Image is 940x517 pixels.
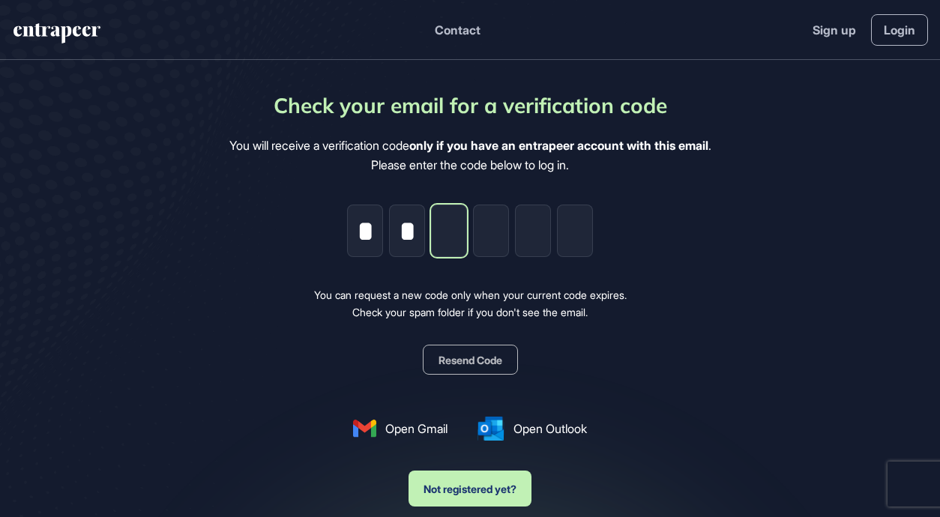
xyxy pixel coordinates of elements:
a: entrapeer-logo [12,23,102,49]
span: Open Gmail [385,420,448,438]
a: Sign up [813,21,856,39]
a: Open Gmail [353,420,448,438]
span: Open Outlook [513,420,587,438]
button: Resend Code [423,345,518,375]
b: only if you have an entrapeer account with this email [409,138,708,153]
a: Not registered yet? [409,456,531,507]
button: Contact [435,20,480,40]
button: Not registered yet? [409,471,531,507]
a: Login [871,14,928,46]
a: Open Outlook [477,417,587,441]
div: Check your email for a verification code [274,90,667,121]
div: You will receive a verification code . Please enter the code below to log in. [229,136,711,175]
div: You can request a new code only when your current code expires. Check your spam folder if you don... [314,287,627,321]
